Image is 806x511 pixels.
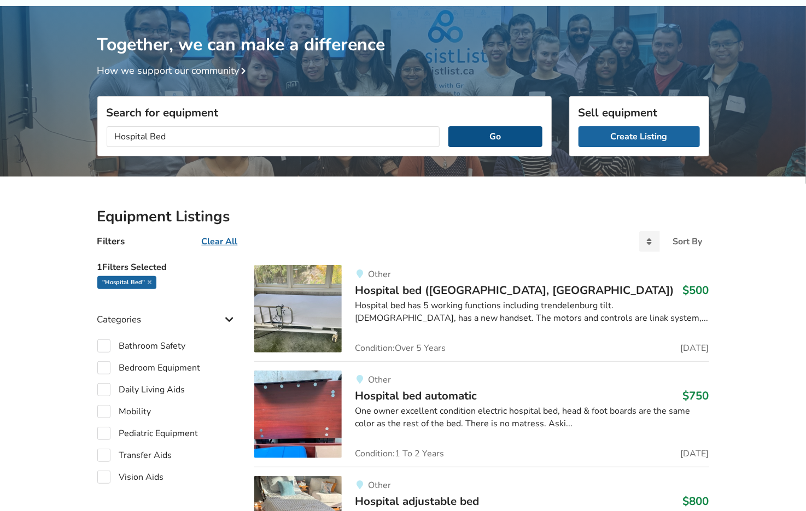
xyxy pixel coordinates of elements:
[254,371,342,458] img: bedroom equipment-hospital bed automatic
[368,479,391,491] span: Other
[97,256,237,276] h5: 1 Filters Selected
[579,105,700,120] h3: Sell equipment
[107,105,542,120] h3: Search for equipment
[97,207,709,226] h2: Equipment Listings
[355,388,477,403] span: Hospital bed automatic
[97,339,186,353] label: Bathroom Safety
[97,276,156,289] div: "Hospital Bed"
[579,126,700,147] a: Create Listing
[355,283,674,298] span: Hospital bed ([GEOGRAPHIC_DATA], [GEOGRAPHIC_DATA])
[97,361,201,374] label: Bedroom Equipment
[683,283,709,297] h3: $500
[673,237,703,246] div: Sort By
[355,494,479,509] span: Hospital adjustable bed
[355,344,446,353] span: Condition: Over 5 Years
[97,427,198,440] label: Pediatric Equipment
[107,126,440,147] input: I am looking for...
[97,471,164,484] label: Vision Aids
[202,236,238,248] u: Clear All
[97,235,125,248] h4: Filters
[254,361,709,467] a: bedroom equipment-hospital bed automaticOtherHospital bed automatic$750One owner excellent condit...
[97,383,185,396] label: Daily Living Aids
[97,64,250,77] a: How we support our community
[355,405,709,430] div: One owner excellent condition electric hospital bed, head & foot boards are the same color as the...
[368,374,391,386] span: Other
[681,449,709,458] span: [DATE]
[683,389,709,403] h3: $750
[355,449,444,458] span: Condition: 1 To 2 Years
[683,494,709,508] h3: $800
[355,299,709,325] div: Hospital bed has 5 working functions including trendelenburg tilt. [DEMOGRAPHIC_DATA], has a new ...
[97,405,151,418] label: Mobility
[368,268,391,280] span: Other
[681,344,709,353] span: [DATE]
[254,265,709,361] a: bedroom equipment-hospital bed (victoria, bc)OtherHospital bed ([GEOGRAPHIC_DATA], [GEOGRAPHIC_DA...
[448,126,542,147] button: Go
[254,265,342,353] img: bedroom equipment-hospital bed (victoria, bc)
[97,449,172,462] label: Transfer Aids
[97,292,237,331] div: Categories
[97,6,709,56] h1: Together, we can make a difference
